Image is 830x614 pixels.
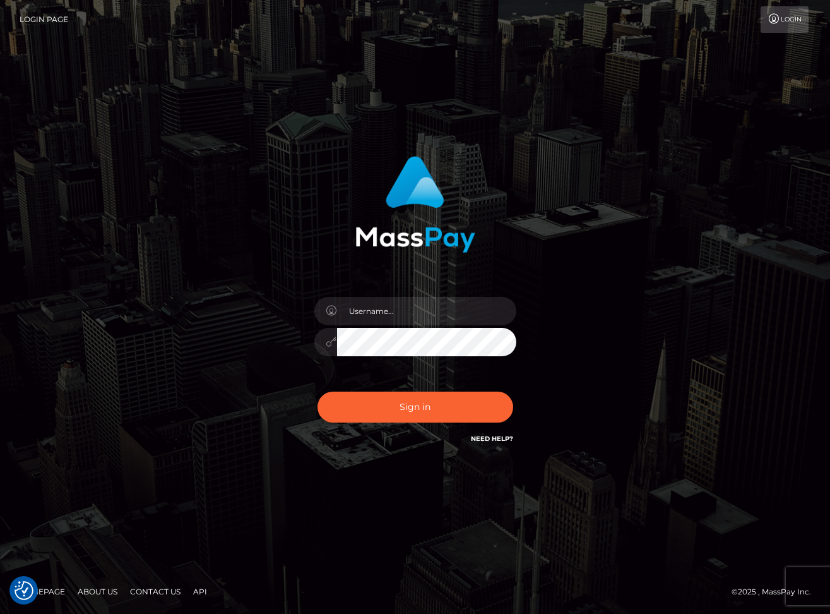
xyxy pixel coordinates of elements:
a: Contact Us [125,582,186,601]
img: Revisit consent button [15,581,33,600]
a: Need Help? [471,435,513,443]
div: © 2025 , MassPay Inc. [732,585,821,599]
input: Username... [337,297,516,325]
button: Sign in [317,392,513,423]
a: Login [761,6,809,33]
a: Homepage [14,582,70,601]
a: API [188,582,212,601]
a: Login Page [20,6,68,33]
img: MassPay Login [355,156,475,253]
button: Consent Preferences [15,581,33,600]
a: About Us [73,582,122,601]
